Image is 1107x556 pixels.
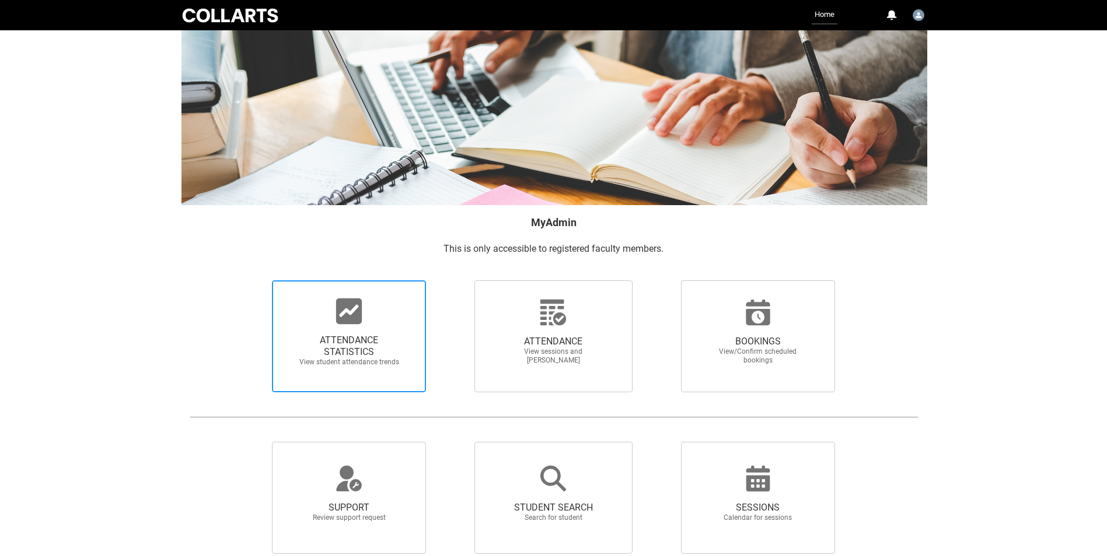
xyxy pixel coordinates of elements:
[913,9,924,21] img: Alex.Aldrich
[707,347,809,365] span: View/Confirm scheduled bookings
[298,502,400,513] span: SUPPORT
[502,336,605,347] span: ATTENDANCE
[190,214,918,230] h2: MyAdmin
[707,513,809,522] span: Calendar for sessions
[298,335,400,358] span: ATTENDANCE STATISTICS
[298,513,400,522] span: Review support request
[707,336,809,347] span: BOOKINGS
[190,411,918,423] img: REDU_GREY_LINE
[812,6,837,24] a: Home
[298,358,400,367] span: View student attendance trends
[910,5,927,23] button: User Profile Alex.Aldrich
[502,513,605,522] span: Search for student
[502,502,605,513] span: STUDENT SEARCH
[707,502,809,513] span: SESSIONS
[444,243,663,254] span: This is only accessible to registered faculty members.
[502,347,605,365] span: View sessions and [PERSON_NAME]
